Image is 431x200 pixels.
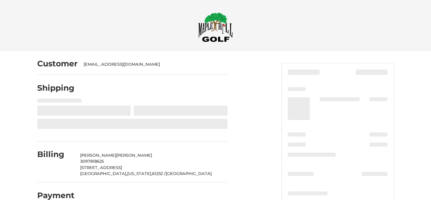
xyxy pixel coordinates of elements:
span: [PERSON_NAME] [116,153,152,158]
span: 3097818625 [80,159,104,164]
span: [US_STATE], [127,171,152,176]
span: [GEOGRAPHIC_DATA], [80,171,127,176]
span: 61232 / [152,171,166,176]
h2: Customer [37,59,78,69]
h2: Billing [37,149,74,159]
div: [EMAIL_ADDRESS][DOMAIN_NAME] [84,61,221,68]
span: [GEOGRAPHIC_DATA] [166,171,212,176]
h2: Shipping [37,83,74,93]
img: Maple Hill Golf [198,12,233,42]
span: [STREET_ADDRESS] [80,165,122,170]
span: [PERSON_NAME] [80,153,116,158]
iframe: Gorgias live chat messenger [6,173,75,194]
